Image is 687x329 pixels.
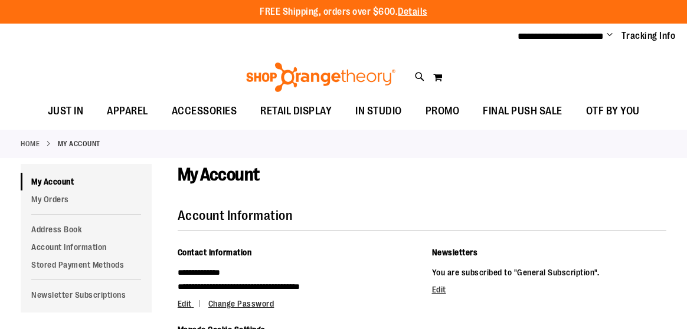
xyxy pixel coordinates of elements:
[260,98,332,124] span: RETAIL DISPLAY
[432,285,446,294] a: Edit
[248,98,343,125] a: RETAIL DISPLAY
[432,248,478,257] span: Newsletters
[21,256,152,274] a: Stored Payment Methods
[21,190,152,208] a: My Orders
[178,164,260,185] span: My Account
[574,98,652,125] a: OTF BY YOU
[178,299,207,308] a: Edit
[426,98,460,124] span: PROMO
[95,98,160,125] a: APPAREL
[586,98,640,124] span: OTF BY YOU
[483,98,562,124] span: FINAL PUSH SALE
[160,98,249,125] a: ACCESSORIES
[21,173,152,190] a: My Account
[471,98,574,125] a: FINAL PUSH SALE
[21,286,152,304] a: Newsletter Subscriptions
[260,5,427,19] p: FREE Shipping, orders over $600.
[432,265,667,279] p: You are subscribed to "General Subscription".
[107,98,148,124] span: APPAREL
[621,29,676,42] a: Tracking Info
[607,30,613,42] button: Account menu
[21,139,40,149] a: Home
[172,98,237,124] span: ACCESSORIES
[355,98,402,124] span: IN STUDIO
[208,299,274,308] a: Change Password
[21,221,152,238] a: Address Book
[58,139,100,149] strong: My Account
[36,98,96,125] a: JUST IN
[178,208,293,223] strong: Account Information
[414,98,472,125] a: PROMO
[178,299,192,308] span: Edit
[398,6,427,17] a: Details
[178,248,252,257] span: Contact Information
[48,98,84,124] span: JUST IN
[244,62,397,92] img: Shop Orangetheory
[343,98,414,125] a: IN STUDIO
[21,238,152,256] a: Account Information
